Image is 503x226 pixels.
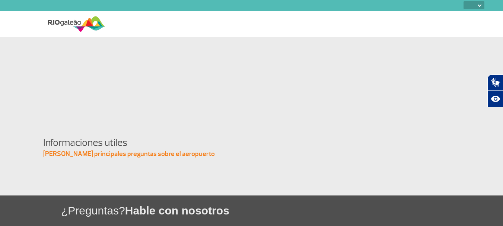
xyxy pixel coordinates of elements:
[61,203,503,218] h1: ¿Preguntas?
[125,204,229,217] span: Hable con nosotros
[487,74,503,107] div: Plugin de acessibilidade da Hand Talk.
[487,74,503,91] button: Abrir tradutor de língua de sinais.
[487,91,503,107] button: Abrir recursos assistivos.
[43,150,460,159] p: [PERSON_NAME] principales preguntas sobre el aeropuerto
[43,136,460,150] h4: Informaciones utiles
